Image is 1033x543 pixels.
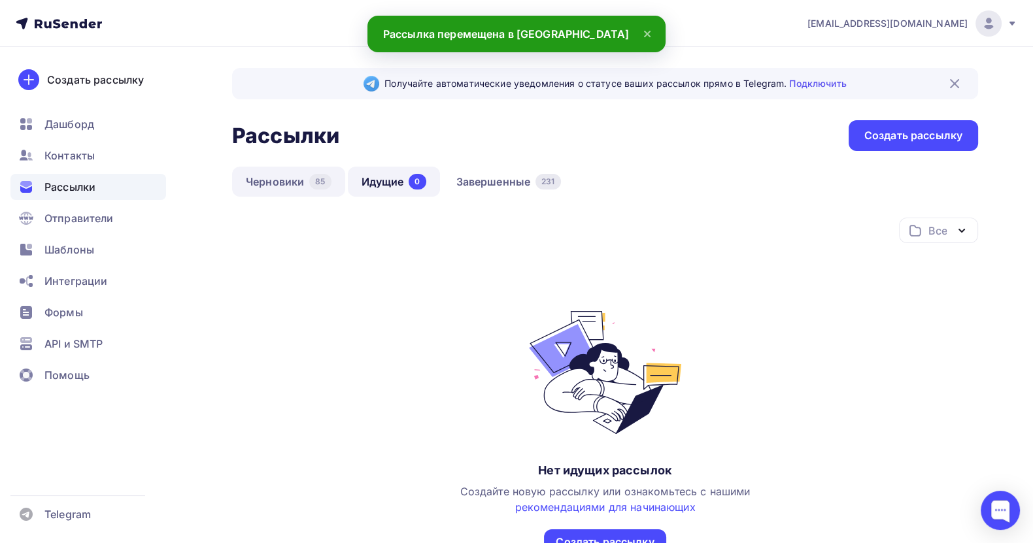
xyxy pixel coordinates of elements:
[44,242,94,257] span: Шаблоны
[10,111,166,137] a: Дашборд
[44,116,94,132] span: Дашборд
[10,205,166,231] a: Отправители
[232,167,345,197] a: Черновики85
[10,174,166,200] a: Рассылки
[460,485,751,514] span: Создайте новую рассылку или ознакомьтесь с нашими
[807,10,1017,37] a: [EMAIL_ADDRESS][DOMAIN_NAME]
[309,174,331,189] div: 85
[44,273,107,289] span: Интеграции
[44,506,91,522] span: Telegram
[384,77,846,90] span: Получайте автоматические уведомления о статусе ваших рассылок прямо в Telegram.
[44,148,95,163] span: Контакты
[538,463,672,478] div: Нет идущих рассылок
[10,299,166,325] a: Формы
[409,174,426,189] div: 0
[443,167,575,197] a: Завершенные231
[10,142,166,169] a: Контакты
[44,336,103,352] span: API и SMTP
[364,76,379,91] img: Telegram
[928,223,947,239] div: Все
[44,367,90,383] span: Помощь
[47,72,144,88] div: Создать рассылку
[535,174,560,189] div: 231
[44,210,114,226] span: Отправители
[899,218,978,243] button: Все
[10,237,166,263] a: Шаблоны
[515,501,695,514] a: рекомендациями для начинающих
[44,304,83,320] span: Формы
[232,123,339,149] h2: Рассылки
[807,17,968,30] span: [EMAIL_ADDRESS][DOMAIN_NAME]
[789,78,846,89] a: Подключить
[44,179,95,195] span: Рассылки
[348,167,440,197] a: Идущие0
[864,128,962,143] div: Создать рассылку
